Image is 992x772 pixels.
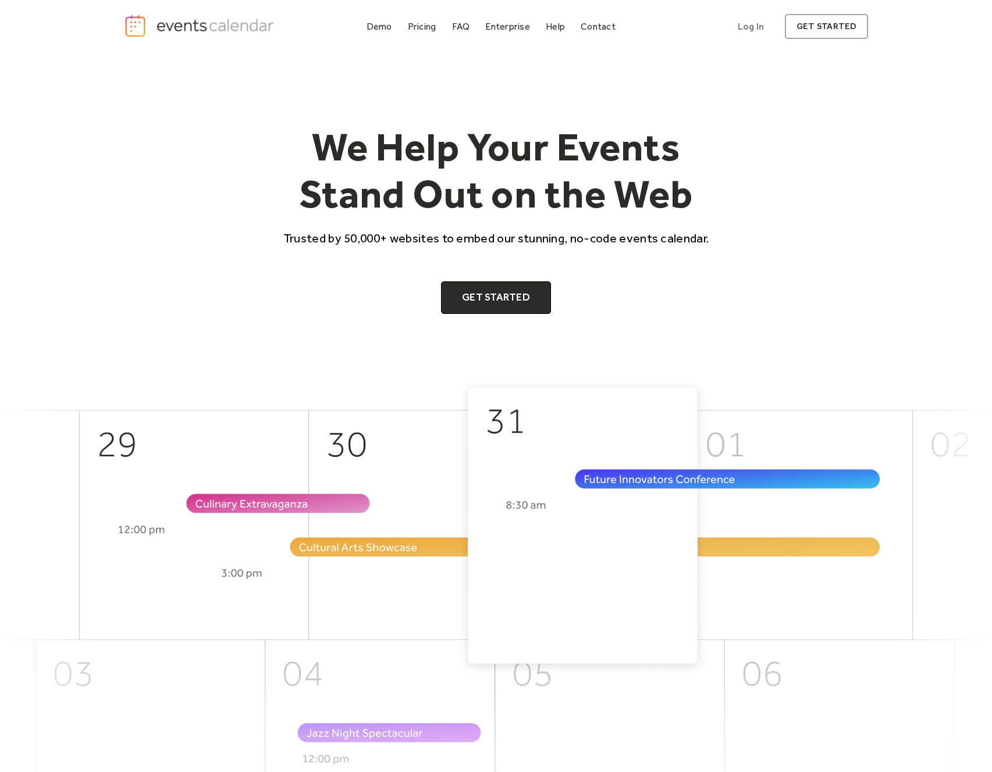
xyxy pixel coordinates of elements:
a: Pricing [403,19,441,34]
a: Get Started [441,281,551,314]
a: home [124,14,278,38]
div: Pricing [408,23,436,30]
div: Help [546,23,565,30]
a: Log In [726,14,776,39]
a: FAQ [447,19,475,34]
p: Trusted by 50,000+ websites to embed our stunning, no-code events calendar. [273,230,720,246]
div: Demo [367,23,392,30]
div: Contact [581,23,616,30]
a: Enterprise [481,19,534,34]
a: Help [541,19,570,34]
a: Demo [362,19,397,34]
a: get started [785,14,868,39]
a: Contact [576,19,620,34]
h1: We Help Your Events Stand Out on the Web [273,123,720,218]
div: Enterprise [485,23,529,30]
div: FAQ [452,23,470,30]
